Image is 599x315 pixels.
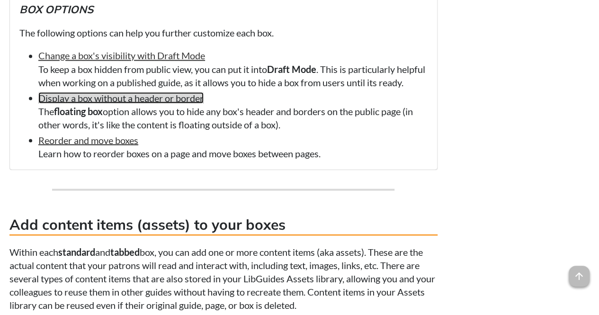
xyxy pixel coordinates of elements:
[19,26,428,39] p: The following options can help you further customize each box.
[38,92,204,103] a: Display a box without a header or border
[569,267,590,278] a: arrow_upward
[9,245,438,311] p: Within each and box, you can add one or more content items (aka assets). These are the actual con...
[38,91,428,131] li: The option allows you to hide any box's header and borders on the public page (in other words, it...
[569,266,590,287] span: arrow_upward
[38,49,428,89] li: To keep a box hidden from public view, you can put it into . This is particularly helpful when wo...
[38,50,205,61] a: Change a box's visibility with Draft Mode
[54,105,103,117] strong: floating box
[38,134,138,145] a: Reorder and move boxes
[267,63,316,74] strong: Draft Mode
[38,133,428,160] li: Learn how to reorder boxes on a page and move boxes between pages.
[58,246,95,257] strong: standard
[110,246,140,257] strong: tabbed
[19,2,428,17] h5: Box options
[9,214,438,235] h3: Add content items (assets) to your boxes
